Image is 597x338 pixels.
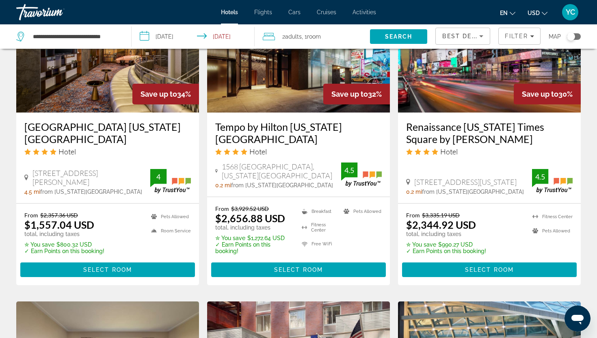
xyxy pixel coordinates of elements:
[549,31,561,42] span: Map
[255,24,370,49] button: Travelers: 2 adults, 0 children
[20,262,195,277] button: Select Room
[285,33,302,40] span: Adults
[231,205,269,212] del: $3,929.52 USD
[150,169,191,193] img: TrustYou guest rating badge
[24,248,104,254] p: ✓ Earn Points on this booking!
[83,266,132,273] span: Select Room
[298,221,340,234] li: Fitness Center
[24,212,38,219] span: From
[370,29,428,44] button: Search
[514,84,581,104] div: 30%
[221,9,238,15] a: Hotels
[402,264,577,273] a: Select Room
[298,205,340,217] li: Breakfast
[505,33,528,39] span: Filter
[40,212,78,219] del: $2,357.36 USD
[211,264,386,273] a: Select Room
[215,241,292,254] p: ✓ Earn Points on this booking!
[58,147,76,156] span: Hotel
[298,238,340,250] li: Free WiFi
[282,31,302,42] span: 2
[215,205,229,212] span: From
[249,147,267,156] span: Hotel
[440,147,458,156] span: Hotel
[442,31,483,41] mat-select: Sort by
[565,305,591,331] iframe: Button to launch messaging window
[32,30,119,43] input: Search hotel destination
[24,121,191,145] a: [GEOGRAPHIC_DATA] [US_STATE][GEOGRAPHIC_DATA]
[215,212,285,224] ins: $2,656.88 USD
[24,231,104,237] p: total, including taxes
[385,33,413,40] span: Search
[132,24,255,49] button: Select check in and out date
[331,90,368,98] span: Save up to
[302,31,321,42] span: , 1
[341,165,357,175] div: 4.5
[150,172,167,182] div: 4
[141,90,177,98] span: Save up to
[24,241,104,248] p: $800.32 USD
[24,241,54,248] span: ✮ You save
[231,182,333,188] span: from [US_STATE][GEOGRAPHIC_DATA]
[24,219,94,231] ins: $1,557.04 USD
[32,169,150,186] span: [STREET_ADDRESS][PERSON_NAME]
[422,188,524,195] span: from [US_STATE][GEOGRAPHIC_DATA]
[532,169,573,193] img: TrustYou guest rating badge
[528,7,547,19] button: Change currency
[340,205,382,217] li: Pets Allowed
[288,9,301,15] a: Cars
[442,33,485,39] span: Best Deals
[406,219,476,231] ins: $2,344.92 USD
[317,9,336,15] a: Cruises
[406,188,422,195] span: 0.2 mi
[406,241,486,248] p: $990.27 USD
[528,226,573,236] li: Pets Allowed
[406,147,573,156] div: 4 star Hotel
[561,33,581,40] button: Toggle map
[341,162,382,186] img: TrustYou guest rating badge
[500,10,508,16] span: en
[215,235,245,241] span: ✮ You save
[132,84,199,104] div: 34%
[528,212,573,222] li: Fitness Center
[528,10,540,16] span: USD
[215,235,292,241] p: $1,272.64 USD
[215,224,292,231] p: total, including taxes
[522,90,558,98] span: Save up to
[465,266,514,273] span: Select Room
[560,4,581,21] button: User Menu
[16,2,97,23] a: Travorium
[20,264,195,273] a: Select Room
[566,8,575,16] span: YC
[414,178,517,186] span: [STREET_ADDRESS][US_STATE]
[323,84,390,104] div: 32%
[215,182,231,188] span: 0.2 mi
[147,226,191,236] li: Room Service
[498,28,541,45] button: Filters
[307,33,321,40] span: Room
[222,162,341,180] span: 1568 [GEOGRAPHIC_DATA], [US_STATE][GEOGRAPHIC_DATA]
[254,9,272,15] a: Flights
[532,172,548,182] div: 4.5
[406,121,573,145] a: Renaissance [US_STATE] Times Square by [PERSON_NAME]
[215,147,382,156] div: 4 star Hotel
[406,248,486,254] p: ✓ Earn Points on this booking!
[147,212,191,222] li: Pets Allowed
[402,262,577,277] button: Select Room
[24,188,40,195] span: 4.5 mi
[215,121,382,145] a: Tempo by Hilton [US_STATE] [GEOGRAPHIC_DATA]
[274,266,323,273] span: Select Room
[353,9,376,15] a: Activities
[500,7,515,19] button: Change language
[406,231,486,237] p: total, including taxes
[406,212,420,219] span: From
[422,212,460,219] del: $3,335.19 USD
[211,262,386,277] button: Select Room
